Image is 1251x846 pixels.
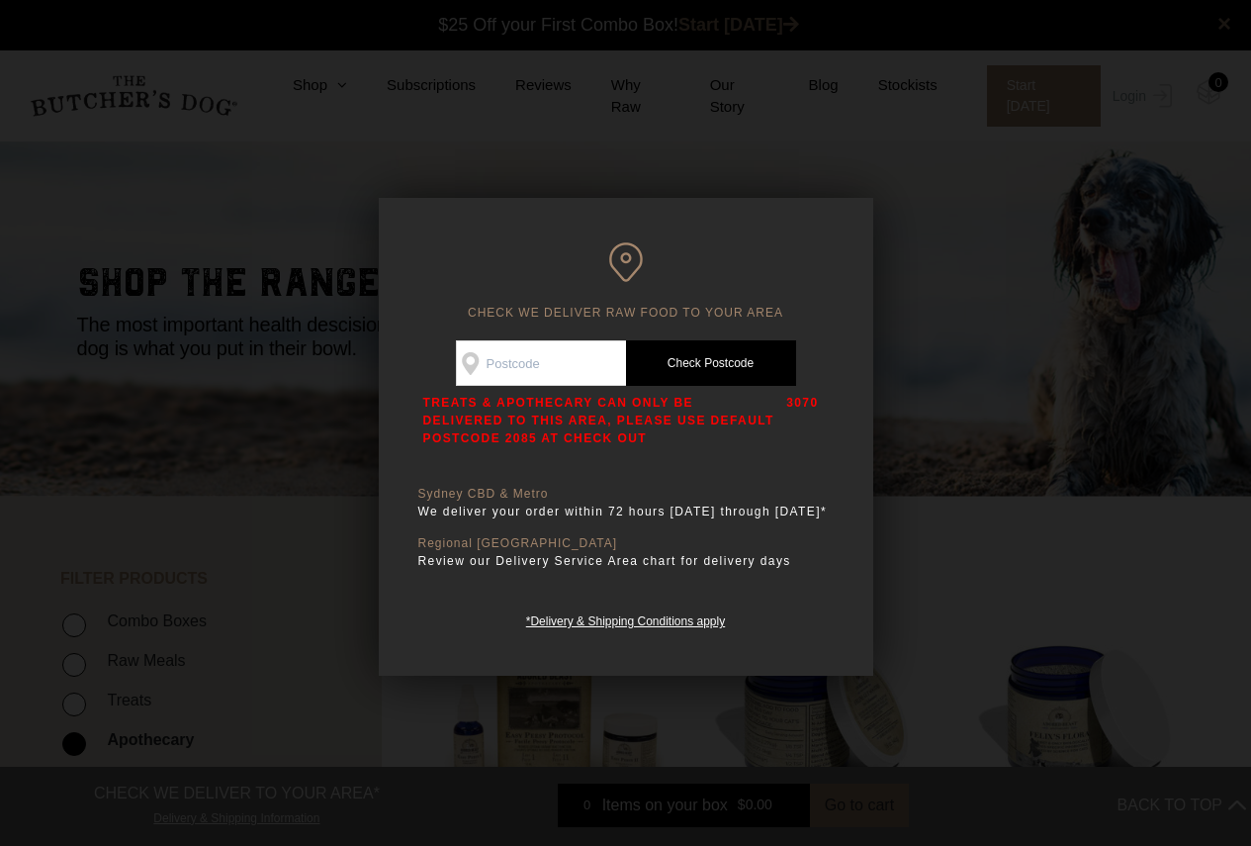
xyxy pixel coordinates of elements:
p: Review our Delivery Service Area chart for delivery days [418,551,834,571]
input: Postcode [456,340,626,386]
a: Check Postcode [626,340,796,386]
a: *Delivery & Shipping Conditions apply [526,610,725,628]
p: Regional [GEOGRAPHIC_DATA] [418,536,834,551]
h6: CHECK WE DELIVER RAW FOOD TO YOUR AREA [418,242,834,321]
p: We deliver your order within 72 hours [DATE] through [DATE]* [418,502,834,521]
p: Sydney CBD & Metro [418,487,834,502]
p: 3070 [786,394,818,447]
p: TREATS & APOTHECARY CAN ONLY BE DELIVERED TO THIS AREA, PLEASE USE DEFAULT POSTCODE 2085 AT CHECK... [423,394,777,447]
